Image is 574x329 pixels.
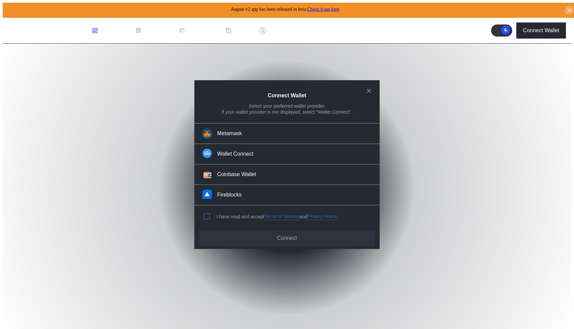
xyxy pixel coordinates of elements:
[523,28,559,34] div: Connect Wallet
[264,214,299,220] a: Terms of Service
[269,28,309,34] div: Discount Factors
[217,171,256,178] div: Coinbase Wallet
[268,93,306,99] h2: Connect Wallet
[145,28,171,34] div: Loan Book
[194,144,380,165] button: Wallet Connect
[194,165,380,185] button: Coinbase WalletCoinbase Wallet
[217,191,242,199] div: Fireblocks
[217,130,242,137] div: Metamask
[199,230,375,246] button: Connect
[222,109,352,115] div: If your wallet provider is not displayed, select "Wallet Connect".
[307,7,339,12] a: Check it out here
[194,123,380,144] button: Metamask
[188,28,217,34] div: Permissions
[231,7,339,12] span: August v2 app has been released in beta.
[101,28,127,34] div: Dashboard
[235,28,251,34] div: History
[202,190,212,199] img: Fireblocks
[194,185,380,206] button: FireblocksFireblocks
[364,86,374,96] button: close modal
[299,214,307,220] span: and
[307,214,337,220] a: Privacy Notice
[217,214,338,220] div: I have read and accept .
[249,103,325,109] div: Select your preferred wallet provider.
[217,151,253,158] div: Wallet Connect
[202,169,213,181] img: Coinbase Wallet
